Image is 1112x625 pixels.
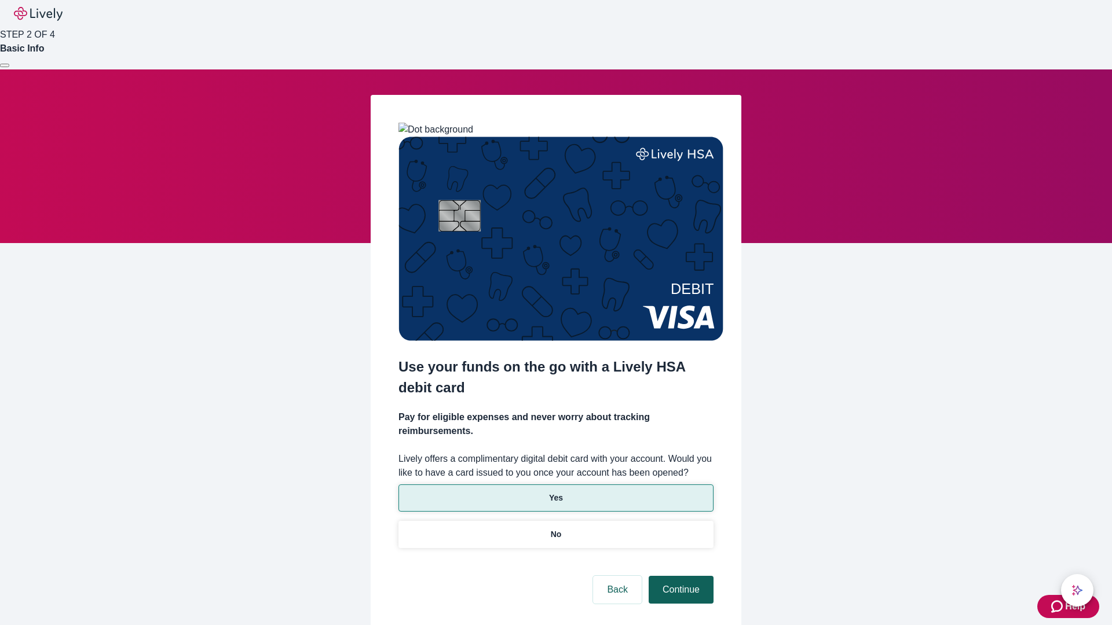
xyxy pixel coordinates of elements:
h4: Pay for eligible expenses and never worry about tracking reimbursements. [398,410,714,438]
img: Dot background [398,123,473,137]
button: Back [593,576,642,604]
svg: Lively AI Assistant [1071,584,1083,596]
span: Help [1065,600,1085,613]
button: Zendesk support iconHelp [1037,595,1099,618]
img: Lively [14,7,63,21]
button: Yes [398,484,714,512]
svg: Zendesk support icon [1051,600,1065,613]
button: chat [1061,574,1093,606]
p: Yes [549,492,563,504]
h2: Use your funds on the go with a Lively HSA debit card [398,356,714,398]
button: No [398,521,714,548]
button: Continue [649,576,714,604]
img: Debit card [398,137,723,341]
p: No [551,528,562,541]
label: Lively offers a complimentary digital debit card with your account. Would you like to have a card... [398,452,714,480]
